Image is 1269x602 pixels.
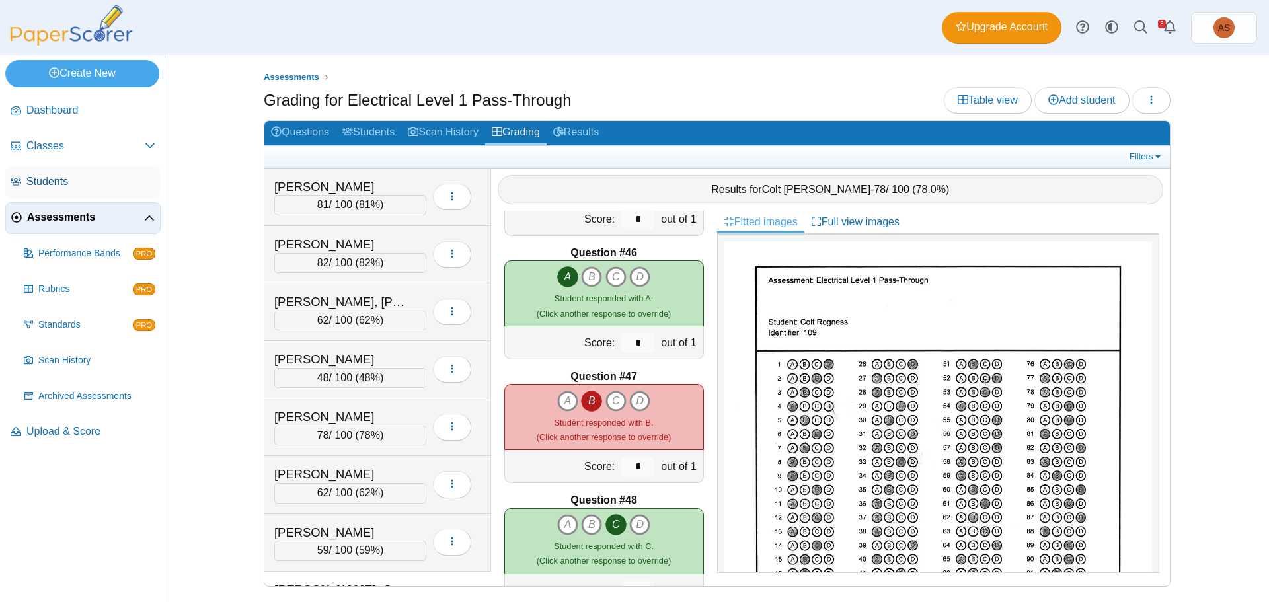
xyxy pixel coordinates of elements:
a: Assessments [260,69,323,86]
span: PRO [133,283,155,295]
a: Upload & Score [5,416,161,448]
div: Score: [505,203,619,235]
div: Score: [505,450,619,482]
i: D [629,266,650,287]
span: Rubrics [38,283,133,296]
i: B [581,514,602,535]
div: / 100 ( ) [274,311,426,330]
a: Questions [264,121,336,145]
a: Performance Bands PRO [19,238,161,270]
a: Students [336,121,401,145]
span: Dashboard [26,103,155,118]
span: Student responded with B. [555,418,654,428]
div: Score: [505,326,619,359]
i: B [581,391,602,412]
span: PRO [133,319,155,331]
a: Students [5,167,161,198]
a: Create New [5,60,159,87]
a: Results [547,121,605,145]
div: [PERSON_NAME] [274,236,406,253]
div: out of 1 [658,450,703,482]
i: B [581,266,602,287]
span: 59 [317,545,329,556]
a: Assessments [5,202,161,234]
b: Question #48 [570,493,636,508]
div: / 100 ( ) [274,483,426,503]
span: Assessments [264,72,319,82]
a: Alerts [1155,13,1184,42]
i: A [557,514,578,535]
span: Student responded with C. [554,541,654,551]
a: Grading [485,121,547,145]
a: Scan History [19,345,161,377]
a: Full view images [804,211,906,233]
img: PaperScorer [5,5,137,46]
span: 81% [359,199,380,210]
div: [PERSON_NAME] [274,351,406,368]
span: Standards [38,319,133,332]
span: Table view [958,94,1018,106]
span: 59% [359,545,380,556]
a: Dashboard [5,95,161,127]
a: Add student [1034,87,1129,114]
div: [PERSON_NAME] [274,178,406,196]
i: C [605,266,627,287]
span: Upload & Score [26,424,155,439]
span: 78 [874,184,886,195]
span: 81 [317,199,329,210]
a: Standards PRO [19,309,161,341]
span: 62% [359,487,380,498]
span: 48% [359,372,380,383]
b: Question #46 [570,246,636,260]
span: 62% [359,315,380,326]
span: 78 [317,430,329,441]
i: A [557,266,578,287]
div: / 100 ( ) [274,253,426,273]
span: 82 [317,257,329,268]
span: Scan History [38,354,155,367]
a: Scan History [401,121,485,145]
a: Rubrics PRO [19,274,161,305]
span: 82% [359,257,380,268]
div: / 100 ( ) [274,368,426,388]
div: [PERSON_NAME], Colt [274,582,406,599]
span: Student responded with A. [555,293,653,303]
div: / 100 ( ) [274,426,426,445]
span: 62 [317,487,329,498]
a: Fitted images [717,211,804,233]
i: C [605,391,627,412]
span: Assessments [27,210,144,225]
div: out of 1 [658,203,703,235]
span: Andrea Sheaffer [1218,23,1231,32]
div: / 100 ( ) [274,195,426,215]
span: Colt [PERSON_NAME] [762,184,870,195]
div: [PERSON_NAME] [274,466,406,483]
div: out of 1 [658,326,703,359]
h1: Grading for Electrical Level 1 Pass-Through [264,89,572,112]
span: 78.0% [916,184,946,195]
a: PaperScorer [5,36,137,48]
i: D [629,514,650,535]
i: C [605,514,627,535]
span: Performance Bands [38,247,133,260]
a: Upgrade Account [942,12,1061,44]
div: [PERSON_NAME] [274,524,406,541]
span: Archived Assessments [38,390,155,403]
small: (Click another response to override) [537,541,671,566]
span: Add student [1048,94,1115,106]
div: [PERSON_NAME], [PERSON_NAME] [274,293,406,311]
span: Andrea Sheaffer [1213,17,1235,38]
b: Question #47 [570,369,636,384]
span: 62 [317,315,329,326]
span: Students [26,174,155,189]
i: D [629,391,650,412]
a: Classes [5,131,161,163]
div: Results for - / 100 ( ) [498,175,1164,204]
a: Andrea Sheaffer [1191,12,1257,44]
i: A [557,391,578,412]
div: / 100 ( ) [274,541,426,560]
span: PRO [133,248,155,260]
span: Classes [26,139,145,153]
span: Upgrade Account [956,20,1048,34]
small: (Click another response to override) [537,418,671,442]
